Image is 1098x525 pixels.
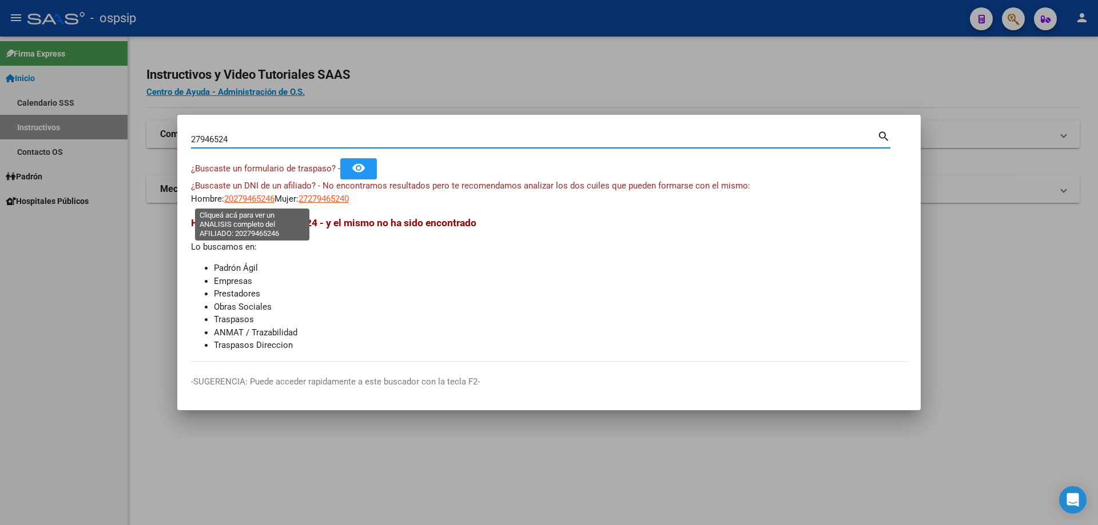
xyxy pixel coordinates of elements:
li: Padrón Ágil [214,262,907,275]
li: Traspasos [214,313,907,326]
mat-icon: search [877,129,890,142]
p: -SUGERENCIA: Puede acceder rapidamente a este buscador con la tecla F2- [191,375,907,388]
li: Traspasos Direccion [214,339,907,352]
li: Obras Sociales [214,300,907,314]
span: 20279465246 [224,194,274,204]
div: Open Intercom Messenger [1059,486,1087,514]
div: Lo buscamos en: [191,215,907,352]
span: 27279465240 [299,194,349,204]
span: ¿Buscaste un DNI de un afiliado? - No encontramos resultados pero te recomendamos analizar los do... [191,181,750,191]
span: ¿Buscaste un formulario de traspaso? - [191,163,340,174]
div: Hombre: Mujer: [191,179,907,205]
li: Prestadores [214,287,907,300]
mat-icon: remove_red_eye [352,161,365,175]
span: Hemos buscado - 27946524 - y el mismo no ha sido encontrado [191,217,476,229]
li: ANMAT / Trazabilidad [214,326,907,339]
li: Empresas [214,275,907,288]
